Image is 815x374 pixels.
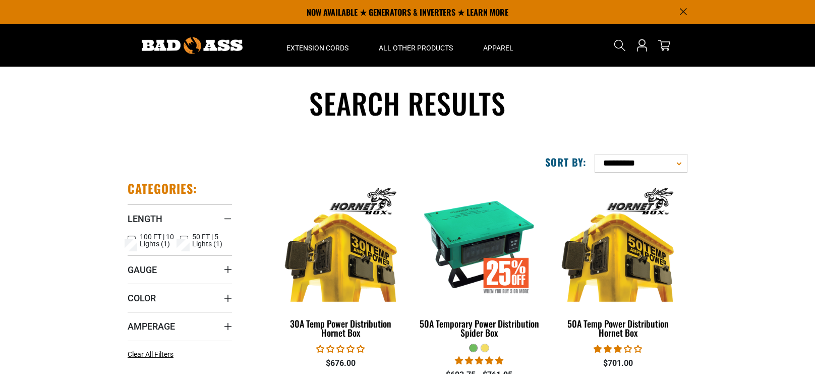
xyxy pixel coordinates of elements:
[128,320,175,332] span: Amperage
[554,186,681,302] img: 50A Temp Power Distribution Hornet Box
[468,24,529,67] summary: Apparel
[316,344,365,354] span: 0.00 stars
[556,181,680,343] a: 50A Temp Power Distribution Hornet Box 50A Temp Power Distribution Hornet Box
[128,284,232,312] summary: Color
[556,357,680,369] div: $701.00
[286,43,348,52] span: Extension Cords
[418,319,541,337] div: 50A Temporary Power Distribution Spider Box
[279,181,402,343] a: 30A Temp Power Distribution Hornet Box 30A Temp Power Distribution Hornet Box
[128,255,232,284] summary: Gauge
[140,233,176,247] span: 100 FT | 10 Lights (1)
[128,312,232,340] summary: Amperage
[418,181,541,343] a: 50A Temporary Power Distribution Spider Box 50A Temporary Power Distribution Spider Box
[128,213,162,225] span: Length
[279,357,402,369] div: $676.00
[128,292,156,304] span: Color
[128,350,173,358] span: Clear All Filters
[556,319,680,337] div: 50A Temp Power Distribution Hornet Box
[483,43,513,52] span: Apparel
[128,204,232,233] summary: Length
[128,264,157,276] span: Gauge
[128,349,178,360] a: Clear All Filters
[545,155,587,169] label: Sort by:
[271,24,364,67] summary: Extension Cords
[277,186,404,302] img: 30A Temp Power Distribution Hornet Box
[192,233,228,247] span: 50 FT | 5 Lights (1)
[612,37,628,54] summary: Search
[364,24,468,67] summary: All Other Products
[128,85,687,122] h1: Search results
[279,319,402,337] div: 30A Temp Power Distribution Hornet Box
[594,344,642,354] span: 3.00 stars
[379,43,453,52] span: All Other Products
[142,37,243,54] img: Bad Ass Extension Cords
[128,181,197,196] h2: Categories:
[416,186,543,302] img: 50A Temporary Power Distribution Spider Box
[455,356,503,365] span: 5.00 stars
